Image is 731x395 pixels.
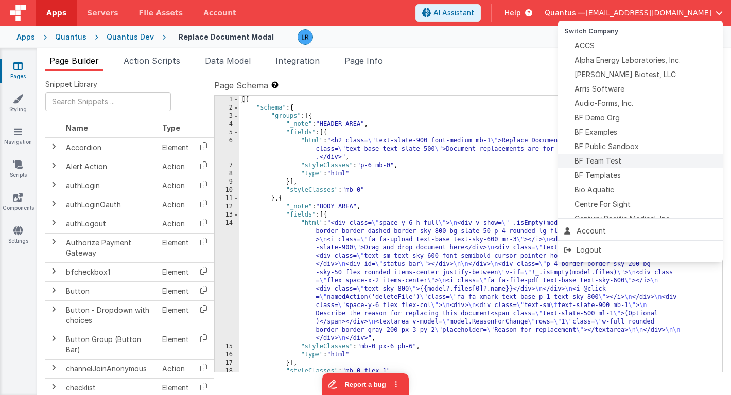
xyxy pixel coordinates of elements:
[558,21,723,262] div: Options
[575,98,633,109] span: Audio-Forms, Inc.
[575,113,620,123] span: BF Demo Org
[564,226,717,236] div: Account
[575,156,621,166] span: BF Team Test
[575,84,624,94] span: Arris Software
[322,373,409,395] iframe: Marker.io feedback button
[575,127,617,137] span: BF Examples
[575,69,676,80] span: [PERSON_NAME] Biotest, LLC
[575,55,681,65] span: Alpha Energy Laboratories, Inc.
[575,199,631,209] span: Centre For Sight
[575,185,614,195] span: Bio Aquatic
[564,245,717,255] div: Logout
[575,170,621,181] span: BF Templates
[575,141,639,152] span: BF Public Sandbox
[564,28,717,34] h5: Switch Company
[575,213,671,224] span: Century Pacific Medical, Inc.
[575,41,595,51] span: ACCS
